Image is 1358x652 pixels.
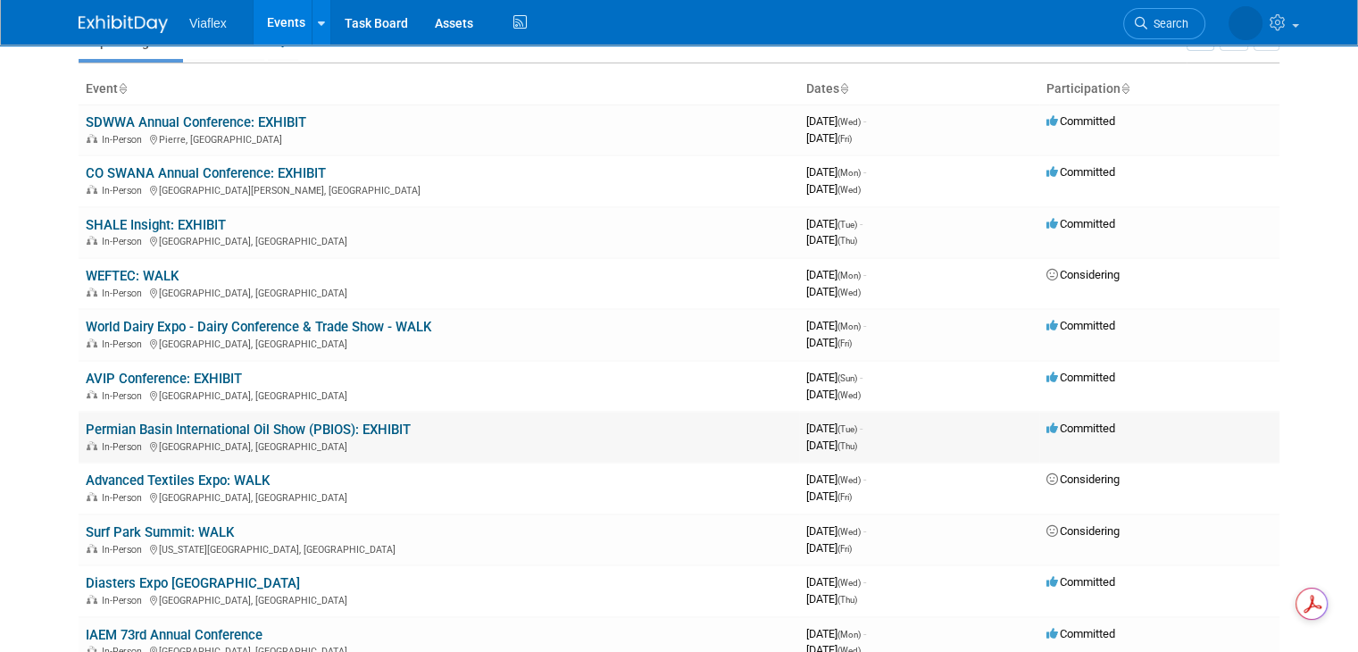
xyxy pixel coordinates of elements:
span: (Wed) [837,527,861,537]
span: [DATE] [806,524,866,538]
span: - [863,268,866,281]
a: SDWWA Annual Conference: EXHIBIT [86,114,306,130]
a: SHALE Insight: EXHIBIT [86,217,226,233]
span: Considering [1046,524,1120,538]
div: [GEOGRAPHIC_DATA], [GEOGRAPHIC_DATA] [86,439,792,453]
span: In-Person [102,441,147,453]
span: Considering [1046,268,1120,281]
span: (Tue) [837,220,857,230]
span: [DATE] [806,268,866,281]
span: [DATE] [806,131,852,145]
span: - [860,422,862,435]
span: (Mon) [837,322,861,331]
span: (Wed) [837,117,861,127]
div: [GEOGRAPHIC_DATA], [GEOGRAPHIC_DATA] [86,592,792,606]
span: [DATE] [806,336,852,349]
span: In-Person [102,390,147,402]
span: [DATE] [806,489,852,503]
a: Sort by Participation Type [1121,81,1129,96]
span: [DATE] [806,217,862,230]
span: In-Person [102,339,147,350]
span: - [863,319,866,332]
span: (Wed) [837,185,861,195]
span: (Mon) [837,168,861,178]
span: - [863,575,866,589]
span: (Tue) [837,424,857,434]
a: Advanced Textiles Expo: WALK [86,472,270,489]
span: (Mon) [837,630,861,639]
a: World Dairy Expo - Dairy Conference & Trade Show - WALK [86,319,431,335]
div: [GEOGRAPHIC_DATA], [GEOGRAPHIC_DATA] [86,336,792,350]
span: - [863,627,866,640]
span: [DATE] [806,592,857,606]
span: [DATE] [806,627,866,640]
span: - [863,165,866,179]
a: Sort by Event Name [118,81,127,96]
span: In-Person [102,185,147,196]
span: Committed [1046,319,1115,332]
span: [DATE] [806,422,862,435]
span: - [863,472,866,486]
img: In-Person Event [87,288,97,297]
a: CO SWANA Annual Conference: EXHIBIT [86,165,326,181]
span: [DATE] [806,182,861,196]
img: ExhibitDay [79,15,168,33]
img: Deb Johnson [1229,6,1262,40]
img: In-Person Event [87,544,97,553]
span: (Fri) [837,339,852,348]
span: (Thu) [837,441,857,451]
div: [GEOGRAPHIC_DATA], [GEOGRAPHIC_DATA] [86,489,792,504]
a: Search [1123,8,1205,39]
img: In-Person Event [87,595,97,604]
th: Participation [1039,74,1279,104]
a: Permian Basin International Oil Show (PBIOS): EXHIBIT [86,422,411,438]
span: [DATE] [806,439,857,452]
span: (Wed) [837,578,861,588]
span: (Fri) [837,134,852,144]
span: Committed [1046,217,1115,230]
span: - [860,371,862,384]
span: [DATE] [806,233,857,247]
a: AVIP Conference: EXHIBIT [86,371,242,387]
span: [DATE] [806,541,852,555]
span: In-Person [102,595,147,606]
span: Committed [1046,627,1115,640]
span: Search [1147,17,1188,30]
span: - [860,217,862,230]
span: In-Person [102,134,147,146]
span: (Fri) [837,492,852,502]
span: - [863,114,866,128]
span: Committed [1046,114,1115,128]
span: (Sun) [837,373,857,383]
span: [DATE] [806,575,866,589]
a: IAEM 73rd Annual Conference [86,627,262,643]
div: [US_STATE][GEOGRAPHIC_DATA], [GEOGRAPHIC_DATA] [86,541,792,556]
img: In-Person Event [87,390,97,399]
a: Sort by Start Date [839,81,848,96]
span: Committed [1046,371,1115,384]
div: [GEOGRAPHIC_DATA][PERSON_NAME], [GEOGRAPHIC_DATA] [86,182,792,196]
span: [DATE] [806,319,866,332]
img: In-Person Event [87,441,97,450]
img: In-Person Event [87,236,97,245]
div: [GEOGRAPHIC_DATA], [GEOGRAPHIC_DATA] [86,388,792,402]
div: [GEOGRAPHIC_DATA], [GEOGRAPHIC_DATA] [86,233,792,247]
img: In-Person Event [87,185,97,194]
span: In-Person [102,492,147,504]
img: In-Person Event [87,492,97,501]
div: Pierre, [GEOGRAPHIC_DATA] [86,131,792,146]
span: - [863,524,866,538]
span: Committed [1046,575,1115,589]
span: [DATE] [806,371,862,384]
span: Viaflex [189,16,227,30]
span: In-Person [102,236,147,247]
img: In-Person Event [87,134,97,143]
span: [DATE] [806,388,861,401]
div: [GEOGRAPHIC_DATA], [GEOGRAPHIC_DATA] [86,285,792,299]
span: (Wed) [837,475,861,485]
a: Surf Park Summit: WALK [86,524,234,540]
span: Committed [1046,165,1115,179]
th: Dates [799,74,1039,104]
a: WEFTEC: WALK [86,268,179,284]
a: Diasters Expo [GEOGRAPHIC_DATA] [86,575,300,591]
